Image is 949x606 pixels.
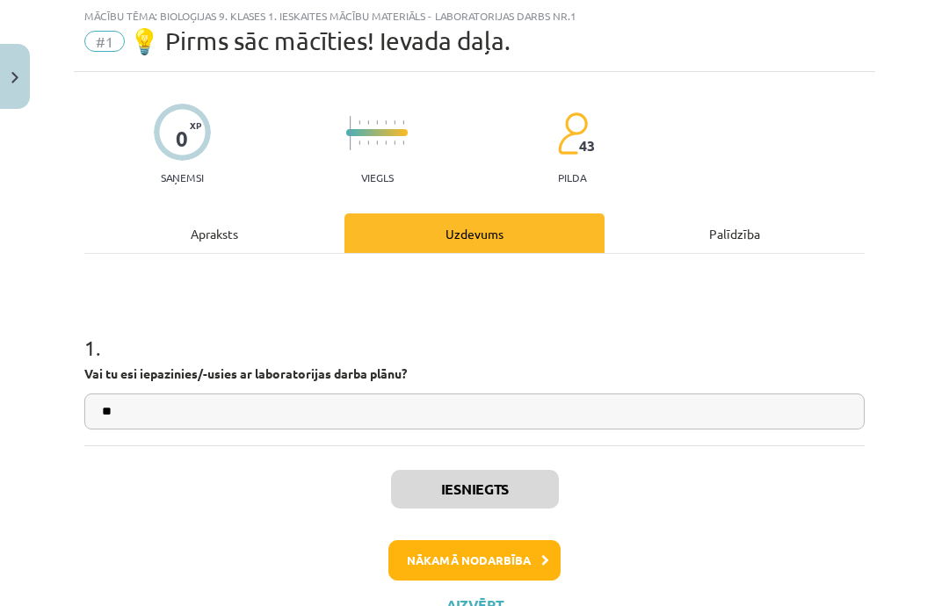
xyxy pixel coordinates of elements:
span: #1 [84,31,125,52]
p: pilda [558,171,586,184]
span: 43 [579,138,595,154]
div: Mācību tēma: Bioloģijas 9. klases 1. ieskaites mācību materiāls - laboratorijas darbs nr.1 [84,10,865,22]
strong: Vai tu esi iepazinies/-usies ar laboratorijas darba plānu? [84,365,407,381]
img: icon-short-line-57e1e144782c952c97e751825c79c345078a6d821885a25fce030b3d8c18986b.svg [402,120,404,125]
img: icon-short-line-57e1e144782c952c97e751825c79c345078a6d821885a25fce030b3d8c18986b.svg [385,141,387,145]
img: icon-short-line-57e1e144782c952c97e751825c79c345078a6d821885a25fce030b3d8c18986b.svg [367,141,369,145]
img: icon-short-line-57e1e144782c952c97e751825c79c345078a6d821885a25fce030b3d8c18986b.svg [359,120,360,125]
img: icon-short-line-57e1e144782c952c97e751825c79c345078a6d821885a25fce030b3d8c18986b.svg [394,141,395,145]
p: Saņemsi [154,171,211,184]
img: icon-short-line-57e1e144782c952c97e751825c79c345078a6d821885a25fce030b3d8c18986b.svg [376,120,378,125]
p: Viegls [361,171,394,184]
button: Nākamā nodarbība [388,540,561,581]
img: icon-short-line-57e1e144782c952c97e751825c79c345078a6d821885a25fce030b3d8c18986b.svg [359,141,360,145]
div: Palīdzība [605,213,865,253]
div: Uzdevums [344,213,605,253]
img: students-c634bb4e5e11cddfef0936a35e636f08e4e9abd3cc4e673bd6f9a4125e45ecb1.svg [557,112,588,155]
span: XP [190,120,201,130]
img: icon-short-line-57e1e144782c952c97e751825c79c345078a6d821885a25fce030b3d8c18986b.svg [376,141,378,145]
div: 0 [176,126,188,151]
img: icon-short-line-57e1e144782c952c97e751825c79c345078a6d821885a25fce030b3d8c18986b.svg [367,120,369,125]
img: icon-close-lesson-0947bae3869378f0d4975bcd49f059093ad1ed9edebbc8119c70593378902aed.svg [11,72,18,83]
span: 💡 Pirms sāc mācīties! Ievada daļa. [129,26,511,55]
img: icon-short-line-57e1e144782c952c97e751825c79c345078a6d821885a25fce030b3d8c18986b.svg [394,120,395,125]
button: Iesniegts [391,470,559,509]
img: icon-long-line-d9ea69661e0d244f92f715978eff75569469978d946b2353a9bb055b3ed8787d.svg [350,116,351,150]
img: icon-short-line-57e1e144782c952c97e751825c79c345078a6d821885a25fce030b3d8c18986b.svg [402,141,404,145]
h1: 1 . [84,305,865,359]
div: Apraksts [84,213,344,253]
img: icon-short-line-57e1e144782c952c97e751825c79c345078a6d821885a25fce030b3d8c18986b.svg [385,120,387,125]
